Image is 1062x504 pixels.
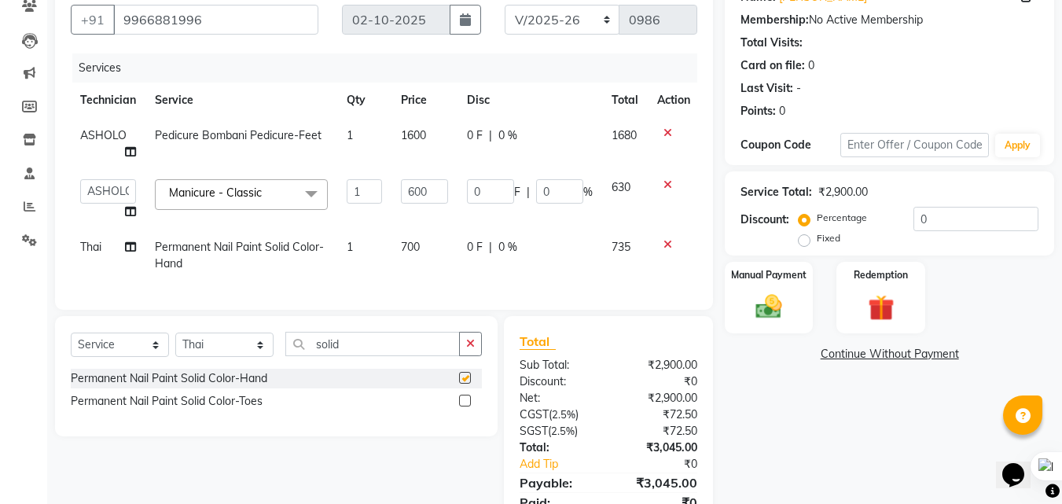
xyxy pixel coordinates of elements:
div: Coupon Code [740,137,840,153]
div: Permanent Nail Paint Solid Color-Toes [71,393,263,410]
span: | [489,127,492,144]
div: Permanent Nail Paint Solid Color-Hand [71,370,267,387]
span: 2.5% [551,425,575,437]
span: 1 [347,128,353,142]
label: Redemption [854,268,908,282]
div: ₹2,900.00 [608,390,709,407]
button: +91 [71,5,115,35]
span: Manicure - Classic [169,186,262,200]
span: Pedicure Bombani Pedicure-Feet [155,128,322,142]
label: Fixed [817,231,840,245]
div: Service Total: [740,184,812,200]
a: Continue Without Payment [728,346,1051,362]
div: Total Visits: [740,35,803,51]
th: Disc [458,83,602,118]
div: ₹3,045.00 [608,473,709,492]
div: - [796,80,801,97]
div: ₹72.50 [608,423,709,440]
input: Enter Offer / Coupon Code [840,133,989,157]
div: No Active Membership [740,12,1038,28]
div: ( ) [508,407,608,423]
th: Action [648,83,700,118]
div: Points: [740,103,776,120]
span: 0 % [498,239,517,256]
div: Sub Total: [508,357,608,373]
a: Add Tip [508,456,625,473]
div: Membership: [740,12,809,28]
div: ₹0 [608,373,709,390]
span: | [527,184,530,200]
span: 0 F [467,239,483,256]
input: Search or Scan [285,332,460,356]
label: Manual Payment [731,268,807,282]
span: 2.5% [552,408,575,421]
span: 700 [401,240,420,254]
div: Payable: [508,473,608,492]
span: Total [520,333,556,350]
span: Thai [80,240,101,254]
span: 1680 [612,128,637,142]
div: 0 [779,103,785,120]
th: Qty [337,83,391,118]
th: Technician [71,83,145,118]
span: 0 F [467,127,483,144]
div: ₹0 [626,456,710,473]
span: | [489,239,492,256]
div: Total: [508,440,608,456]
div: ₹3,045.00 [608,440,709,456]
div: Discount: [740,212,789,228]
div: Discount: [508,373,608,390]
span: 0 % [498,127,517,144]
div: Last Visit: [740,80,793,97]
div: Card on file: [740,57,805,74]
div: Net: [508,390,608,407]
span: 1600 [401,128,426,142]
div: ₹2,900.00 [608,357,709,373]
span: SGST [520,424,548,438]
span: CGST [520,407,549,421]
div: ₹2,900.00 [818,184,868,200]
span: 1 [347,240,353,254]
th: Total [602,83,648,118]
input: Search by Name/Mobile/Email/Code [113,5,318,35]
div: ( ) [508,423,608,440]
span: 630 [612,180,630,194]
a: x [262,186,269,200]
span: ASHOLO [80,128,127,142]
img: _cash.svg [748,292,790,322]
div: Services [72,53,709,83]
div: ₹72.50 [608,407,709,423]
img: _gift.svg [860,292,902,324]
th: Price [391,83,458,118]
div: 0 [808,57,814,74]
th: Service [145,83,337,118]
iframe: chat widget [996,441,1046,488]
span: Permanent Nail Paint Solid Color-Hand [155,240,324,270]
span: 735 [612,240,630,254]
label: Percentage [817,211,867,225]
span: F [514,184,520,200]
span: % [583,184,593,200]
button: Apply [995,134,1040,157]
